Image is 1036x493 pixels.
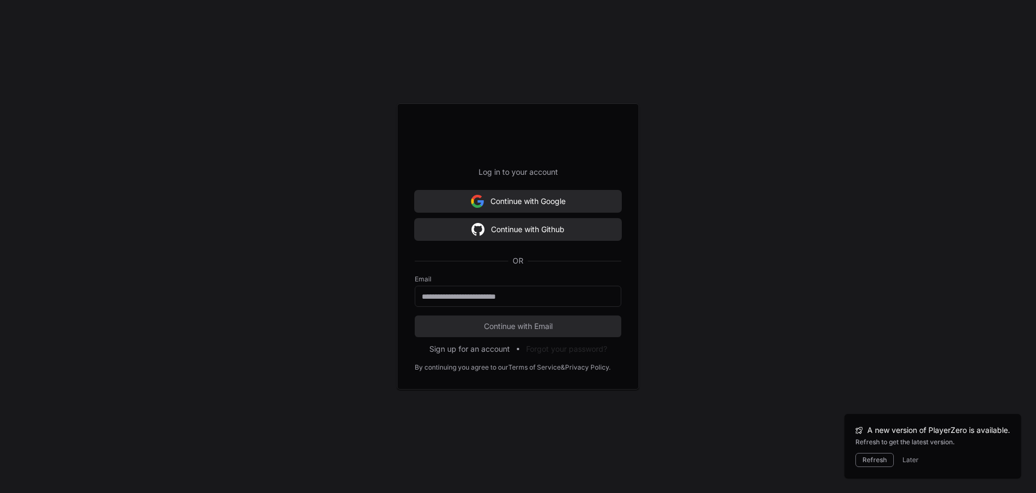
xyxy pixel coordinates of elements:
[415,190,621,212] button: Continue with Google
[855,453,894,467] button: Refresh
[902,456,919,464] button: Later
[471,219,484,240] img: Sign in with google
[471,190,484,212] img: Sign in with google
[565,363,610,372] a: Privacy Policy.
[526,344,607,354] button: Forgot your password?
[508,363,561,372] a: Terms of Service
[429,344,510,354] button: Sign up for an account
[855,438,1010,446] div: Refresh to get the latest version.
[415,219,621,240] button: Continue with Github
[415,275,621,284] label: Email
[415,363,508,372] div: By continuing you agree to our
[561,363,565,372] div: &
[415,321,621,332] span: Continue with Email
[415,167,621,178] p: Log in to your account
[867,425,1010,436] span: A new version of PlayerZero is available.
[508,255,528,266] span: OR
[415,315,621,337] button: Continue with Email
